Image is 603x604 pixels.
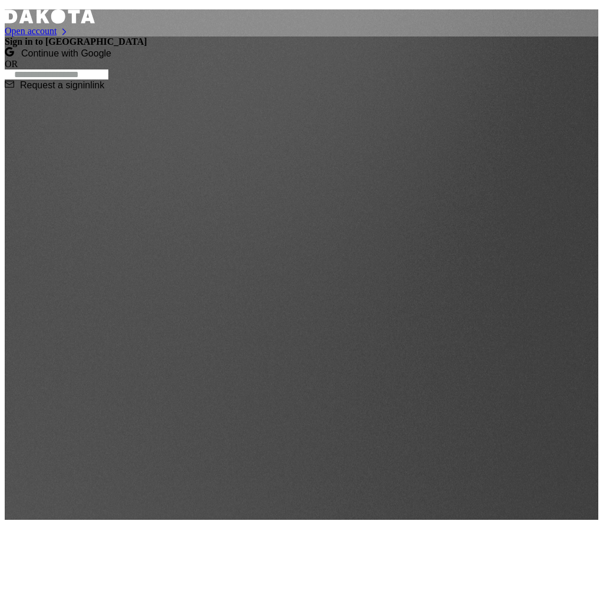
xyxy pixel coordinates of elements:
h1: Sign in to [GEOGRAPHIC_DATA] [5,36,598,47]
button: Request a signinlink [5,79,104,91]
div: OR [5,59,598,69]
a: Open account [5,26,598,36]
button: Continue with Google [5,47,111,59]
